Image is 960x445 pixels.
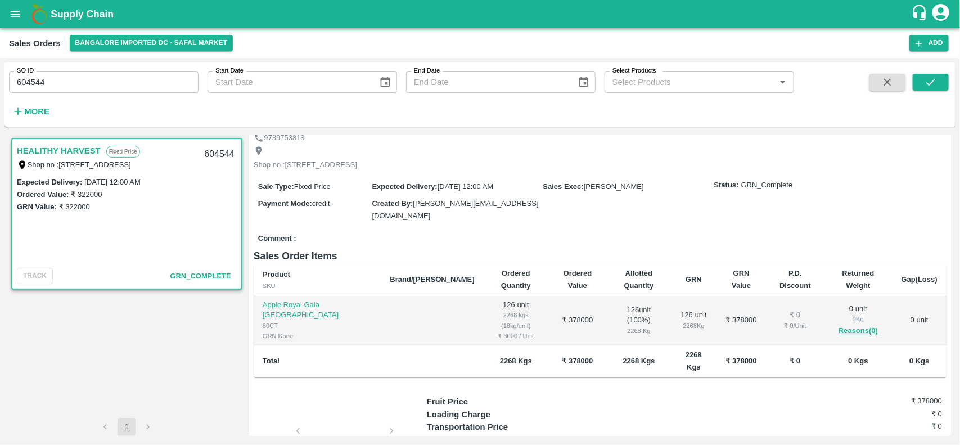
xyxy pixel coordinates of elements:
td: 126 unit [484,296,548,345]
p: Shop no :[STREET_ADDRESS] [254,160,357,170]
label: Comment : [258,233,296,244]
span: GRN_Complete [741,180,793,191]
a: HEALITHY HARVEST [17,143,101,158]
label: Expected Delivery : [17,178,82,186]
button: More [9,102,52,121]
b: ₹ 378000 [562,357,593,365]
div: ₹ 0 [775,310,815,321]
span: Fixed Price [294,182,331,191]
b: Brand/[PERSON_NAME] [390,275,474,284]
div: ₹ 0 / Unit [775,321,815,331]
a: Supply Chain [51,6,911,22]
div: GRN Done [263,331,372,341]
button: Choose date [573,71,594,93]
label: Sale Type : [258,182,294,191]
label: Select Products [612,66,656,75]
b: 2268 Kgs [500,357,532,365]
label: Shop no :[STREET_ADDRESS] [28,160,131,169]
div: 2268 Kg [616,326,662,336]
p: Loading Charge [427,408,556,421]
h6: ₹ 0 [856,421,942,432]
label: Status: [714,180,739,191]
td: ₹ 378000 [548,296,607,345]
b: P.D. Discount [779,269,811,290]
h6: ₹ 378000 [856,395,942,407]
label: GRN Value: [17,203,57,211]
b: Returned Weight [842,269,875,290]
label: Created By : [372,199,413,208]
strong: More [24,107,49,116]
b: Ordered Quantity [501,269,531,290]
label: Expected Delivery : [372,182,437,191]
b: Allotted Quantity [624,269,654,290]
button: Open [776,75,790,89]
span: [PERSON_NAME][EMAIL_ADDRESS][DOMAIN_NAME] [372,199,538,220]
button: Reasons(0) [833,325,883,338]
b: 0 Kgs [909,357,929,365]
label: [DATE] 12:00 AM [84,178,140,186]
div: 2268 kgs (18kg/unit) [493,310,539,331]
label: End Date [414,66,440,75]
div: 0 unit [833,304,883,338]
p: 9739753818 [264,133,304,143]
label: ₹ 322000 [59,203,90,211]
label: Sales Exec : [543,182,584,191]
b: Supply Chain [51,8,114,20]
div: 2268 Kg [680,321,707,331]
div: customer-support [911,4,931,24]
td: 0 unit [893,296,947,345]
nav: pagination navigation [94,418,159,436]
div: SKU [263,281,372,291]
div: 126 unit [680,310,707,331]
b: 2268 Kgs [686,350,702,371]
div: 0 Kg [833,314,883,324]
b: ₹ 0 [790,357,801,365]
button: page 1 [118,418,136,436]
button: Choose date [375,71,396,93]
p: Apple Royal Gala [GEOGRAPHIC_DATA] [263,300,372,321]
label: Ordered Value: [17,190,69,199]
label: ₹ 322000 [71,190,102,199]
span: [PERSON_NAME] [584,182,644,191]
b: Ordered Value [564,269,592,290]
td: ₹ 378000 [716,296,766,345]
div: 604544 [197,141,241,168]
h6: ₹ 0 [856,408,942,420]
input: Start Date [208,71,370,93]
div: ₹ 3000 / Unit [493,331,539,341]
input: Select Products [608,75,772,89]
span: [DATE] 12:00 AM [438,182,493,191]
input: End Date [406,71,569,93]
b: Product [263,270,290,278]
b: Total [263,357,280,365]
p: Fruit Price [427,395,556,408]
span: GRN_Complete [170,272,231,280]
p: Fixed Price [106,146,140,158]
p: Transportation Price [427,421,556,433]
button: Select DC [70,35,233,51]
b: 0 Kgs [848,357,868,365]
b: GRN Value [732,269,751,290]
b: ₹ 378000 [726,357,757,365]
div: 126 unit ( 100 %) [616,305,662,336]
b: 2268 Kgs [623,357,655,365]
div: Sales Orders [9,36,61,51]
h6: Sales Order Items [254,248,947,264]
b: GRN [686,275,702,284]
div: account of current user [931,2,951,26]
input: Enter SO ID [9,71,199,93]
div: 80CT [263,321,372,331]
label: SO ID [17,66,34,75]
button: open drawer [2,1,28,27]
img: logo [28,3,51,25]
label: Start Date [215,66,244,75]
button: Add [909,35,949,51]
span: credit [312,199,330,208]
label: Payment Mode : [258,199,312,208]
b: Gap(Loss) [902,275,938,284]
